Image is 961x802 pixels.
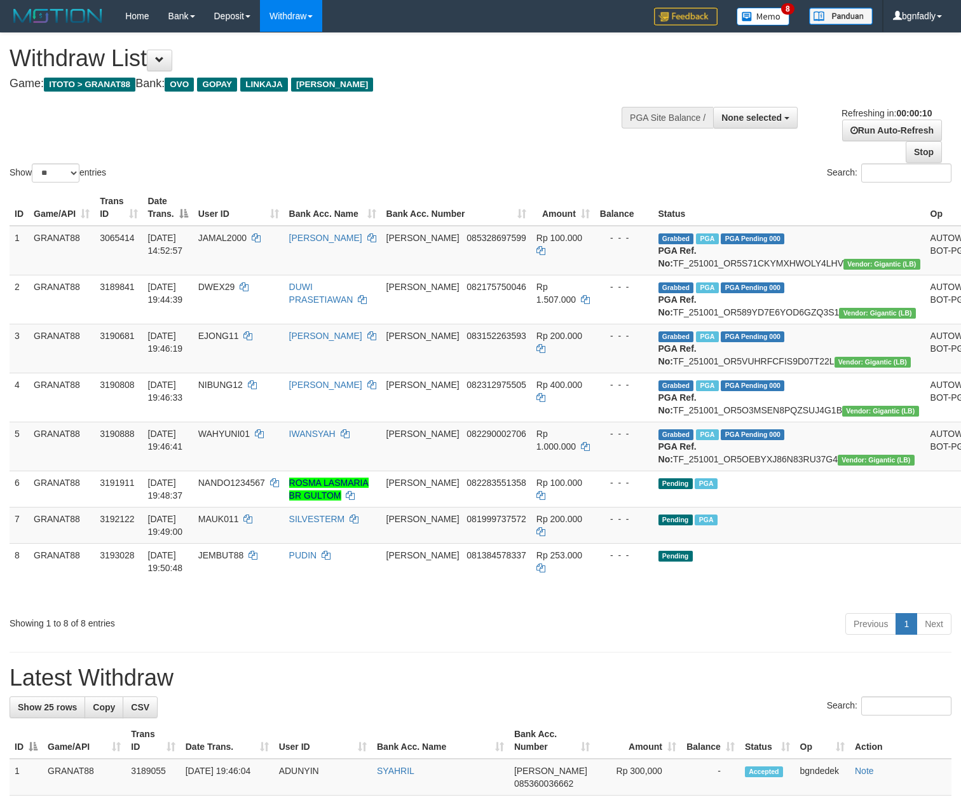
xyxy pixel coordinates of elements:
th: Game/API: activate to sort column ascending [29,190,95,226]
th: Action [850,722,951,759]
label: Search: [827,163,951,183]
a: CSV [123,696,158,718]
span: Copy [93,702,115,712]
h4: Game: Bank: [10,78,628,90]
a: Show 25 rows [10,696,85,718]
a: IWANSYAH [289,429,336,439]
span: [PERSON_NAME] [386,331,460,341]
span: [PERSON_NAME] [386,550,460,560]
span: Grabbed [658,429,694,440]
span: [PERSON_NAME] [291,78,373,92]
td: GRANAT88 [29,226,95,275]
span: 3190681 [100,331,135,341]
div: - - - [600,280,648,293]
span: Copy 085328697599 to clipboard [467,233,526,243]
td: GRANAT88 [29,373,95,422]
div: - - - [600,427,648,440]
a: Note [855,766,874,776]
span: Refreshing in: [842,108,932,118]
img: panduan.png [809,8,873,25]
span: ITOTO > GRANAT88 [44,78,135,92]
span: Show 25 rows [18,702,77,712]
label: Show entries [10,163,106,183]
th: Bank Acc. Name: activate to sort column ascending [372,722,509,759]
span: Marked by bgndedek [696,380,718,391]
span: 3190808 [100,380,135,390]
span: PGA Pending [721,233,784,244]
a: Previous [845,613,896,635]
div: - - - [600,513,648,525]
div: PGA Site Balance / [622,107,713,128]
span: Copy 081384578337 to clipboard [467,550,526,560]
b: PGA Ref. No: [658,441,697,464]
span: Vendor URL: https://dashboard.q2checkout.com/secure [835,357,911,368]
span: Copy 082175750046 to clipboard [467,282,526,292]
span: None selected [721,113,782,123]
b: PGA Ref. No: [658,245,697,268]
a: [PERSON_NAME] [289,331,362,341]
span: Rp 200.000 [536,331,582,341]
span: 3193028 [100,550,135,560]
img: MOTION_logo.png [10,6,106,25]
span: 3065414 [100,233,135,243]
img: Feedback.jpg [654,8,718,25]
th: Bank Acc. Number: activate to sort column ascending [381,190,531,226]
input: Search: [861,163,951,183]
td: TF_251001_OR5S71CKYMXHWOLY4LHV [653,226,925,275]
span: PGA Pending [721,429,784,440]
span: NIBUNG12 [198,380,243,390]
a: PUDIN [289,550,317,560]
span: Vendor URL: https://dashboard.q2checkout.com/secure [838,455,915,466]
span: 3190888 [100,429,135,439]
span: JAMAL2000 [198,233,247,243]
td: 1 [10,759,43,796]
span: Rp 200.000 [536,514,582,524]
b: PGA Ref. No: [658,343,697,366]
span: 3191911 [100,478,135,488]
span: Marked by bgndedek [696,331,718,342]
span: PGA Pending [721,380,784,391]
div: - - - [600,232,648,244]
span: Grabbed [658,380,694,391]
th: Balance [595,190,653,226]
td: - [681,759,740,796]
td: 1 [10,226,29,275]
span: Pending [658,551,693,562]
span: Grabbed [658,331,694,342]
td: [DATE] 19:46:04 [181,759,274,796]
button: None selected [713,107,798,128]
span: 3189841 [100,282,135,292]
span: 3192122 [100,514,135,524]
th: Trans ID: activate to sort column ascending [126,722,180,759]
span: [PERSON_NAME] [386,478,460,488]
span: Copy 081999737572 to clipboard [467,514,526,524]
td: 4 [10,373,29,422]
span: Rp 100.000 [536,478,582,488]
td: GRANAT88 [29,324,95,373]
td: GRANAT88 [29,543,95,608]
th: User ID: activate to sort column ascending [193,190,284,226]
input: Search: [861,696,951,716]
span: [DATE] 19:44:39 [148,282,183,305]
div: - - - [600,476,648,489]
div: Showing 1 to 8 of 8 entries [10,612,391,630]
th: Amount: activate to sort column ascending [531,190,595,226]
th: Op: activate to sort column ascending [795,722,850,759]
b: PGA Ref. No: [658,392,697,415]
span: NANDO1234567 [198,478,265,488]
span: Marked by bgndedek [696,282,718,293]
a: [PERSON_NAME] [289,380,362,390]
span: Copy 083152263593 to clipboard [467,331,526,341]
th: Bank Acc. Name: activate to sort column ascending [284,190,381,226]
span: Copy 082283551358 to clipboard [467,478,526,488]
th: Date Trans.: activate to sort column ascending [181,722,274,759]
a: Copy [85,696,123,718]
td: TF_251001_OR5O3MSEN8PQZSUJ4G1B [653,373,925,422]
th: Status [653,190,925,226]
a: 1 [896,613,917,635]
div: - - - [600,378,648,391]
span: MAUK011 [198,514,239,524]
span: [PERSON_NAME] [514,766,587,776]
td: bgndedek [795,759,850,796]
th: Trans ID: activate to sort column ascending [95,190,142,226]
